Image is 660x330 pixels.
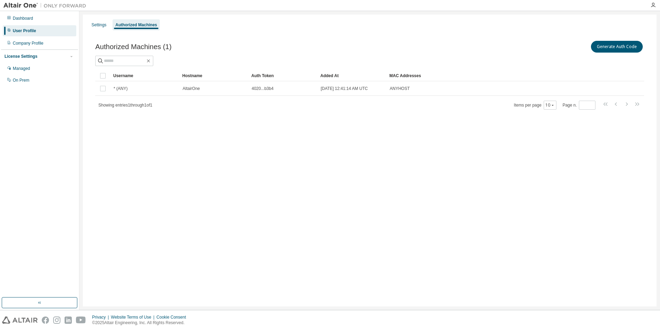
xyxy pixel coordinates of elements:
[389,70,572,81] div: MAC Addresses
[98,103,152,108] span: Showing entries 1 through 1 of 1
[92,314,111,320] div: Privacy
[13,28,36,34] div: User Profile
[2,317,38,324] img: altair_logo.svg
[591,41,643,53] button: Generate Auth Code
[3,2,90,9] img: Altair One
[320,70,384,81] div: Added At
[390,86,410,91] span: ANYHOST
[13,40,43,46] div: Company Profile
[321,86,368,91] span: [DATE] 12:41:14 AM UTC
[13,66,30,71] div: Managed
[182,70,246,81] div: Hostname
[251,70,315,81] div: Auth Token
[53,317,60,324] img: instagram.svg
[252,86,273,91] span: 4020...b3b4
[115,22,157,28] div: Authorized Machines
[563,101,595,110] span: Page n.
[156,314,190,320] div: Cookie Consent
[545,102,555,108] button: 10
[92,320,190,326] p: © 2025 Altair Engineering, Inc. All Rights Reserved.
[113,70,177,81] div: Username
[95,43,172,51] span: Authorized Machines (1)
[514,101,556,110] span: Items per page
[65,317,72,324] img: linkedin.svg
[42,317,49,324] img: facebook.svg
[114,86,128,91] span: * (ANY)
[91,22,106,28] div: Settings
[111,314,156,320] div: Website Terms of Use
[76,317,86,324] img: youtube.svg
[4,54,37,59] div: License Settings
[13,16,33,21] div: Dashboard
[183,86,200,91] span: AltairOne
[13,77,29,83] div: On Prem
